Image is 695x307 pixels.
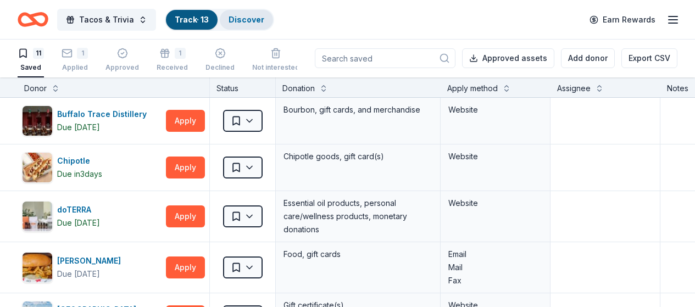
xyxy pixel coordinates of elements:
[205,43,235,77] button: Declined
[23,202,52,231] img: Image for doTERRA
[315,48,455,68] input: Search saved
[22,105,162,136] button: Image for Buffalo Trace DistilleryBuffalo Trace DistilleryDue [DATE]
[62,43,88,77] button: 1Applied
[23,253,52,282] img: Image for Drake's
[282,196,433,237] div: Essential oil products, personal care/wellness products, monetary donations
[282,102,433,118] div: Bourbon, gift cards, and merchandise
[18,63,44,72] div: Saved
[205,63,235,72] div: Declined
[210,77,276,97] div: Status
[24,82,47,95] div: Donor
[18,7,48,32] a: Home
[175,15,209,24] a: Track· 13
[166,157,205,178] button: Apply
[448,150,542,163] div: Website
[448,103,542,116] div: Website
[621,48,677,68] button: Export CSV
[23,106,52,136] img: Image for Buffalo Trace Distillery
[57,154,102,168] div: Chipotle
[561,48,615,68] button: Add donor
[57,108,151,121] div: Buffalo Trace Distillery
[447,82,498,95] div: Apply method
[57,216,100,230] div: Due [DATE]
[57,203,100,216] div: doTERRA
[57,267,100,281] div: Due [DATE]
[77,48,88,59] div: 1
[157,63,188,72] div: Received
[175,48,186,59] div: 1
[166,205,205,227] button: Apply
[57,9,156,31] button: Tacos & Trivia
[448,274,542,287] div: Fax
[22,252,162,283] button: Image for Drake's[PERSON_NAME]Due [DATE]
[79,13,134,26] span: Tacos & Trivia
[22,201,162,232] button: Image for doTERRAdoTERRADue [DATE]
[57,254,125,267] div: [PERSON_NAME]
[165,9,274,31] button: Track· 13Discover
[282,82,315,95] div: Donation
[448,248,542,261] div: Email
[557,82,591,95] div: Assignee
[462,48,554,68] button: Approved assets
[57,168,102,181] div: Due in 3 days
[18,43,44,77] button: 11Saved
[57,121,100,134] div: Due [DATE]
[252,63,299,72] div: Not interested
[33,48,44,59] div: 11
[229,15,264,24] a: Discover
[282,149,433,164] div: Chipotle goods, gift card(s)
[667,82,688,95] div: Notes
[448,261,542,274] div: Mail
[22,152,162,183] button: Image for ChipotleChipotleDue in3days
[23,153,52,182] img: Image for Chipotle
[105,63,139,72] div: Approved
[448,197,542,210] div: Website
[105,43,139,77] button: Approved
[157,43,188,77] button: 1Received
[166,110,205,132] button: Apply
[252,43,299,77] button: Not interested
[166,256,205,278] button: Apply
[583,10,662,30] a: Earn Rewards
[282,247,433,262] div: Food, gift cards
[62,63,88,72] div: Applied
